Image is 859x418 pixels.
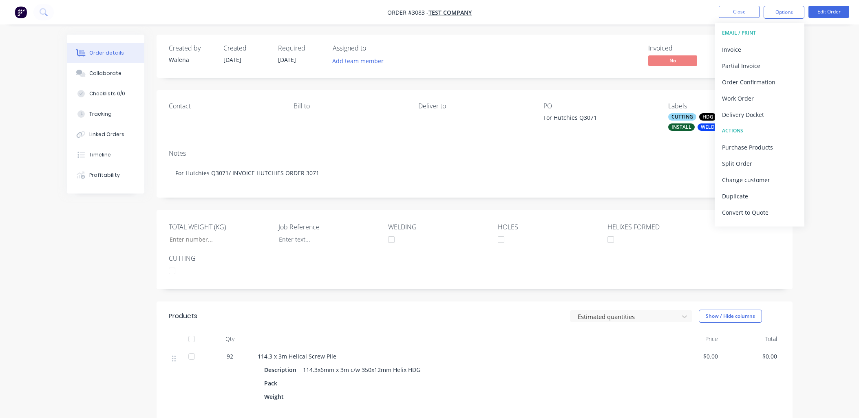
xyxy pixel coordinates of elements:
button: Linked Orders [67,124,144,145]
button: Profitability [67,165,144,185]
div: Partial Invoice [722,60,797,72]
div: INSTALL [668,123,695,131]
button: Timeline [67,145,144,165]
div: CUTTING [668,113,696,121]
div: Order details [89,49,124,57]
div: 114.3x6mm x 3m c/w 350x12mm Helix HDG [300,364,424,376]
div: Delivery Docket [722,109,797,121]
div: Description [264,364,300,376]
label: HELIXES FORMED [607,222,709,232]
input: Enter number... [163,233,270,246]
div: For Hutchies Q3071/ INVOICE HUTCHIES ORDER 3071 [169,161,780,185]
div: Contact [169,102,280,110]
span: [DATE] [223,56,241,64]
div: Timeline [89,151,111,158]
div: ACTIONS [722,125,797,136]
button: Tracking [67,104,144,124]
span: No [648,55,697,66]
div: Convert to Quote [722,207,797,218]
button: Checklists 0/0 [67,84,144,104]
button: Order details [67,43,144,63]
div: Price [662,331,721,347]
div: Walena [169,55,214,64]
div: Change customer [722,174,797,186]
div: Required [278,44,323,52]
span: [DATE] [278,56,296,64]
div: Deliver to [418,102,530,110]
div: Invoice [722,44,797,55]
div: Total [721,331,780,347]
div: _ [264,404,276,416]
div: WELDING [698,123,727,131]
div: Assigned to [333,44,414,52]
div: Weight [264,391,287,403]
button: Add team member [328,55,388,66]
div: Profitability [89,172,120,179]
img: Factory [15,6,27,18]
button: Options [764,6,804,19]
div: Pack [264,377,280,389]
span: $0.00 [724,352,777,361]
div: Order Confirmation [722,76,797,88]
label: Job Reference [278,222,380,232]
span: 114.3 x 3m Helical Screw Pile [258,352,336,360]
label: CUTTING [169,253,271,263]
div: HDG [699,113,717,121]
div: Linked Orders [89,131,124,138]
div: Bill to [294,102,405,110]
div: Duplicate [722,190,797,202]
button: Add team member [333,55,388,66]
button: Edit Order [808,6,849,18]
button: Close [719,6,760,18]
div: Invoiced [648,44,709,52]
a: TEST COMPANY [428,9,472,16]
div: Work Order [722,92,797,104]
div: Products [169,311,197,321]
div: Archive [722,223,797,235]
div: Created [223,44,268,52]
div: Created by [169,44,214,52]
div: EMAIL / PRINT [722,28,797,38]
div: PO [543,102,655,110]
span: $0.00 [665,352,718,361]
button: Show / Hide columns [699,310,762,323]
div: Tracking [89,110,112,118]
div: Notes [169,150,780,157]
label: TOTAL WEIGHT (KG) [169,222,271,232]
div: For Hutchies Q3071 [543,113,645,125]
span: 92 [227,352,233,361]
div: Checklists 0/0 [89,90,125,97]
label: HOLES [498,222,600,232]
div: Labels [668,102,780,110]
label: WELDING [388,222,490,232]
div: Purchase Products [722,141,797,153]
div: Qty [205,331,254,347]
span: Order #3083 - [387,9,428,16]
div: Split Order [722,158,797,169]
button: Collaborate [67,63,144,84]
div: Collaborate [89,70,121,77]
